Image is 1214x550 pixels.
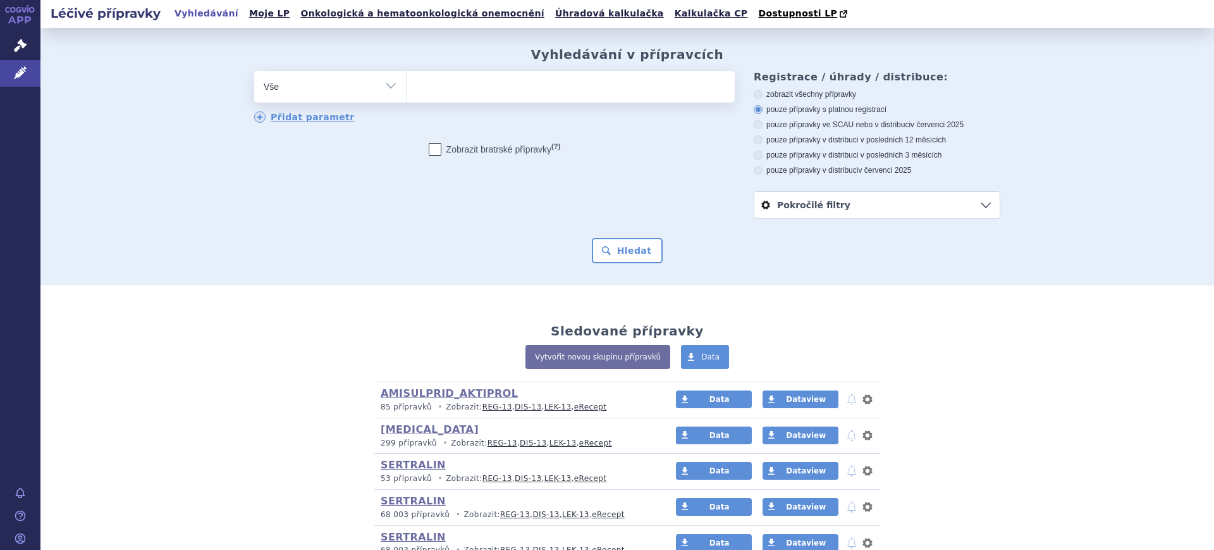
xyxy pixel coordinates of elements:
span: Data [701,353,720,361]
i: • [434,402,446,413]
a: Data [676,391,752,408]
a: SERTRALIN [381,495,446,507]
span: 85 přípravků [381,403,432,411]
a: eRecept [592,510,625,519]
button: notifikace [845,428,858,443]
a: eRecept [579,439,612,447]
a: Data [676,498,752,516]
a: Dataview [763,498,838,516]
a: DIS-13 [515,474,541,483]
a: REG-13 [487,439,517,447]
a: SERTRALIN [381,459,446,471]
span: Data [709,395,730,404]
button: nastavení [861,463,874,478]
span: Dataview [786,431,826,440]
i: • [434,473,446,484]
h2: Léčivé přípravky [40,4,171,22]
a: [MEDICAL_DATA] [381,423,479,435]
span: Dataview [786,503,826,511]
i: • [453,509,464,520]
span: v červenci 2025 [910,120,964,129]
span: Dataview [786,395,826,404]
a: Data [676,462,752,480]
span: Dataview [786,466,826,475]
a: AMISULPRID_AKTIPROL [381,387,518,399]
span: Data [709,466,730,475]
a: Přidat parametr [254,111,355,123]
a: Dataview [763,391,838,408]
button: Hledat [592,238,663,263]
button: notifikace [845,499,858,515]
span: Data [709,431,730,440]
i: • [439,438,451,449]
a: LEK-13 [544,403,572,411]
span: Dostupnosti LP [758,8,837,18]
a: DIS-13 [520,439,546,447]
span: 299 přípravků [381,439,437,447]
a: Dostupnosti LP [754,5,854,23]
a: REG-13 [482,403,512,411]
a: LEK-13 [549,439,577,447]
p: Zobrazit: , , , [381,509,652,520]
a: Data [676,427,752,444]
button: nastavení [861,499,874,515]
a: eRecept [574,403,607,411]
a: eRecept [574,474,607,483]
label: pouze přípravky v distribuci v posledních 3 měsících [754,150,1000,160]
span: Data [709,539,730,547]
span: 68 003 přípravků [381,510,450,519]
h2: Sledované přípravky [551,323,704,339]
span: Dataview [786,539,826,547]
a: Data [681,345,729,369]
h2: Vyhledávání v přípravcích [531,47,724,62]
a: Vyhledávání [171,5,242,22]
span: v červenci 2025 [858,166,911,175]
a: REG-13 [500,510,530,519]
a: Pokročilé filtry [754,192,1000,218]
label: pouze přípravky s platnou registrací [754,104,1000,115]
a: Kalkulačka CP [671,5,752,22]
label: pouze přípravky v distribuci [754,165,1000,175]
a: LEK-13 [544,474,572,483]
label: pouze přípravky ve SCAU nebo v distribuci [754,120,1000,130]
a: SERTRALIN [381,531,446,543]
label: zobrazit všechny přípravky [754,89,1000,99]
span: Data [709,503,730,511]
a: Moje LP [245,5,293,22]
a: LEK-13 [562,510,589,519]
a: Vytvořit novou skupinu přípravků [525,345,670,369]
abbr: (?) [551,142,560,151]
button: nastavení [861,428,874,443]
a: Onkologická a hematoonkologická onemocnění [297,5,548,22]
a: REG-13 [482,474,512,483]
p: Zobrazit: , , , [381,473,652,484]
a: Dataview [763,427,838,444]
label: Zobrazit bratrské přípravky [429,143,561,156]
p: Zobrazit: , , , [381,438,652,449]
span: 53 přípravků [381,474,432,483]
a: DIS-13 [515,403,541,411]
button: notifikace [845,392,858,407]
a: Úhradová kalkulačka [551,5,668,22]
h3: Registrace / úhrady / distribuce: [754,71,1000,83]
p: Zobrazit: , , , [381,402,652,413]
button: notifikace [845,463,858,478]
a: DIS-13 [532,510,559,519]
a: Dataview [763,462,838,480]
label: pouze přípravky v distribuci v posledních 12 měsících [754,135,1000,145]
button: nastavení [861,392,874,407]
